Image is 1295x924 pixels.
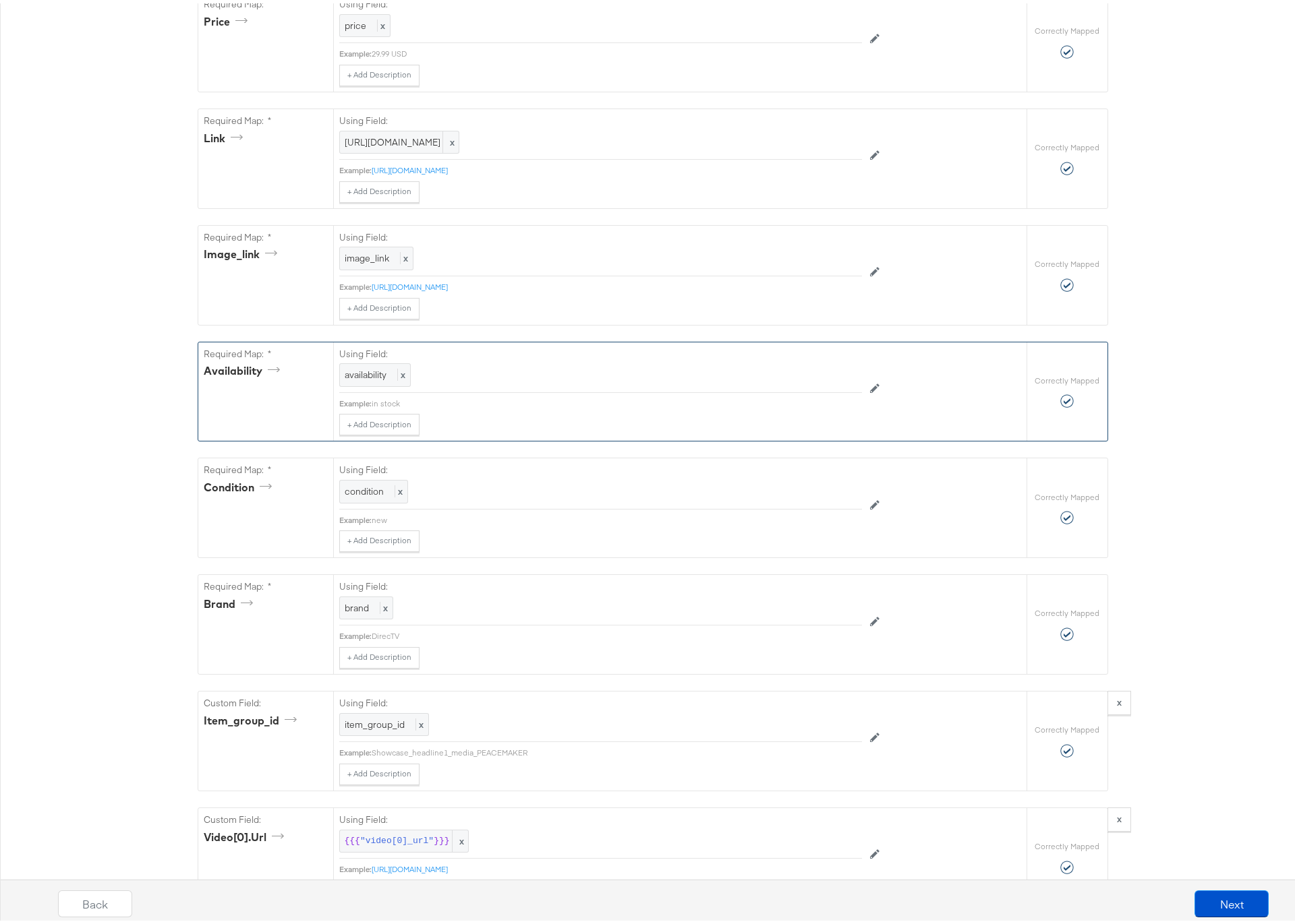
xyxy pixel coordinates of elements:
[345,715,405,727] span: item_group_id
[372,162,448,172] a: [URL][DOMAIN_NAME]
[372,627,862,638] div: DirecTV
[204,694,328,706] label: Custom Field:
[339,810,862,823] label: Using Field:
[339,644,420,665] button: + Add Description
[372,512,862,522] div: new
[345,482,384,494] span: condition
[380,598,388,611] span: x
[442,128,459,150] span: x
[452,827,468,849] span: x
[395,482,403,494] span: x
[345,365,386,377] span: availability
[204,476,277,492] div: condition
[377,16,385,28] span: x
[339,512,372,522] div: Example:
[204,111,328,124] label: Required Map: *
[1117,809,1122,822] strong: x
[58,887,132,914] button: Back
[204,228,328,241] label: Required Map: *
[372,861,448,871] a: [URL][DOMAIN_NAME]
[415,715,424,727] span: x
[339,627,372,638] div: Example:
[372,45,862,56] div: 29.99 USD
[339,111,862,124] label: Using Field:
[204,710,301,725] div: item_group_id
[372,278,448,288] a: [URL][DOMAIN_NAME]
[339,61,420,83] button: + Add Description
[339,295,420,316] button: + Add Description
[204,243,282,259] div: image_link
[339,344,862,357] label: Using Field:
[1035,605,1099,615] label: Correctly Mapped
[339,460,862,473] label: Using Field:
[339,577,862,590] label: Using Field:
[1117,693,1122,705] strong: x
[339,861,372,871] div: Example:
[345,598,369,611] span: brand
[204,360,285,375] div: availability
[397,365,405,377] span: x
[339,527,420,549] button: + Add Description
[1035,489,1099,499] label: Correctly Mapped
[204,593,258,609] div: brand
[345,249,389,261] span: image_link
[1035,838,1099,849] label: Correctly Mapped
[204,344,328,357] label: Required Map: *
[360,832,434,844] span: "video[0]_url"
[345,832,360,844] span: {{{
[1035,372,1099,383] label: Correctly Mapped
[339,278,372,289] div: Example:
[339,178,420,199] button: + Add Description
[1035,139,1099,150] label: Correctly Mapped
[339,45,372,56] div: Example:
[204,127,248,143] div: link
[339,744,372,755] div: Example:
[1035,255,1099,266] label: Correctly Mapped
[339,410,420,432] button: + Add Description
[339,694,862,706] label: Using Field:
[1107,804,1131,828] button: x
[1195,887,1269,914] button: Next
[372,744,862,755] div: Showcase_headline1_media_PEACEMAKER
[345,16,366,28] span: price
[434,832,449,844] span: }}}
[345,133,454,146] span: [URL][DOMAIN_NAME]
[204,826,289,842] div: video[0].url
[1035,721,1099,732] label: Correctly Mapped
[204,460,328,473] label: Required Map: *
[204,810,328,823] label: Custom Field:
[1107,687,1131,712] button: x
[339,162,372,173] div: Example:
[1035,22,1099,33] label: Correctly Mapped
[372,395,862,406] div: in stock
[339,228,862,241] label: Using Field:
[204,577,328,590] label: Required Map: *
[339,760,420,782] button: + Add Description
[400,249,408,261] span: x
[339,395,372,406] div: Example:
[204,11,252,26] div: price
